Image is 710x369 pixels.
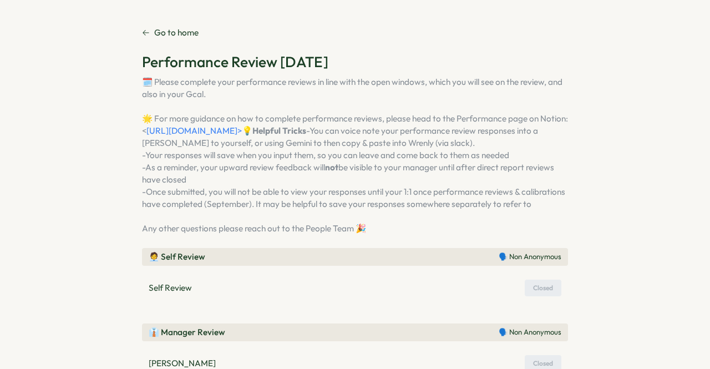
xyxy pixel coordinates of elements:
strong: Helpful Tricks [252,125,306,136]
a: [URL][DOMAIN_NAME]> [146,125,242,136]
p: 🧑‍💼 Self Review [149,251,205,263]
p: 🗓️ Please complete your performance reviews in line with the open windows, which you will see on ... [142,76,568,235]
h2: Performance Review [DATE] [142,52,568,72]
p: 🗣️ Non Anonymous [499,327,561,337]
a: Go to home [142,27,199,39]
strong: not [325,162,338,173]
p: Go to home [154,27,199,39]
p: Self Review [149,282,192,294]
p: 👔 Manager Review [149,326,225,338]
p: 🗣️ Non Anonymous [499,252,561,262]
